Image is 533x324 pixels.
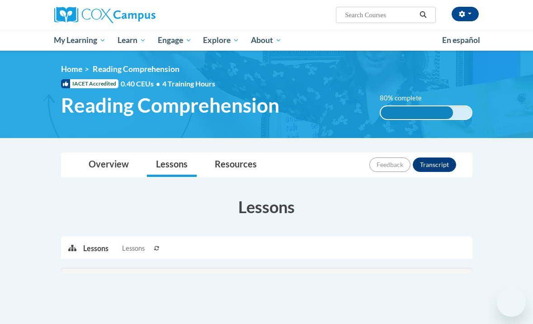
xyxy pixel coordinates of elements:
[61,79,118,88] span: IACET Accredited
[156,79,160,88] span: •
[93,64,179,74] span: Reading Comprehension
[369,157,410,172] button: Feedback
[380,93,432,103] label: 80% complete
[245,30,288,51] a: About
[83,243,108,253] p: Lessons
[251,35,282,46] span: About
[206,153,266,177] a: Resources
[54,7,156,23] img: Cox Campus
[497,288,526,317] iframe: Button to launch messaging window
[122,243,145,253] span: Lessons
[158,35,192,46] span: Engage
[147,153,197,177] a: Lessons
[112,30,152,51] a: Learn
[197,30,245,51] a: Explore
[452,7,479,21] button: Account Settings
[381,106,453,119] div: 80% complete
[61,195,472,218] h3: Lessons
[54,35,106,46] span: My Learning
[121,79,162,89] span: 0.40 CEUs
[436,31,486,50] a: En español
[118,35,146,46] span: Learn
[152,30,198,51] a: Engage
[162,79,215,88] span: 4 Training Hours
[61,93,279,117] span: Reading Comprehension
[413,157,456,172] button: Transcript
[54,7,187,23] a: Cox Campus
[203,35,239,46] span: Explore
[416,10,430,20] button: Search
[61,64,82,74] a: Home
[442,35,480,45] span: En español
[47,30,486,51] div: Main menu
[80,153,138,177] a: Overview
[344,10,416,20] input: Search Courses
[48,30,112,51] a: My Learning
